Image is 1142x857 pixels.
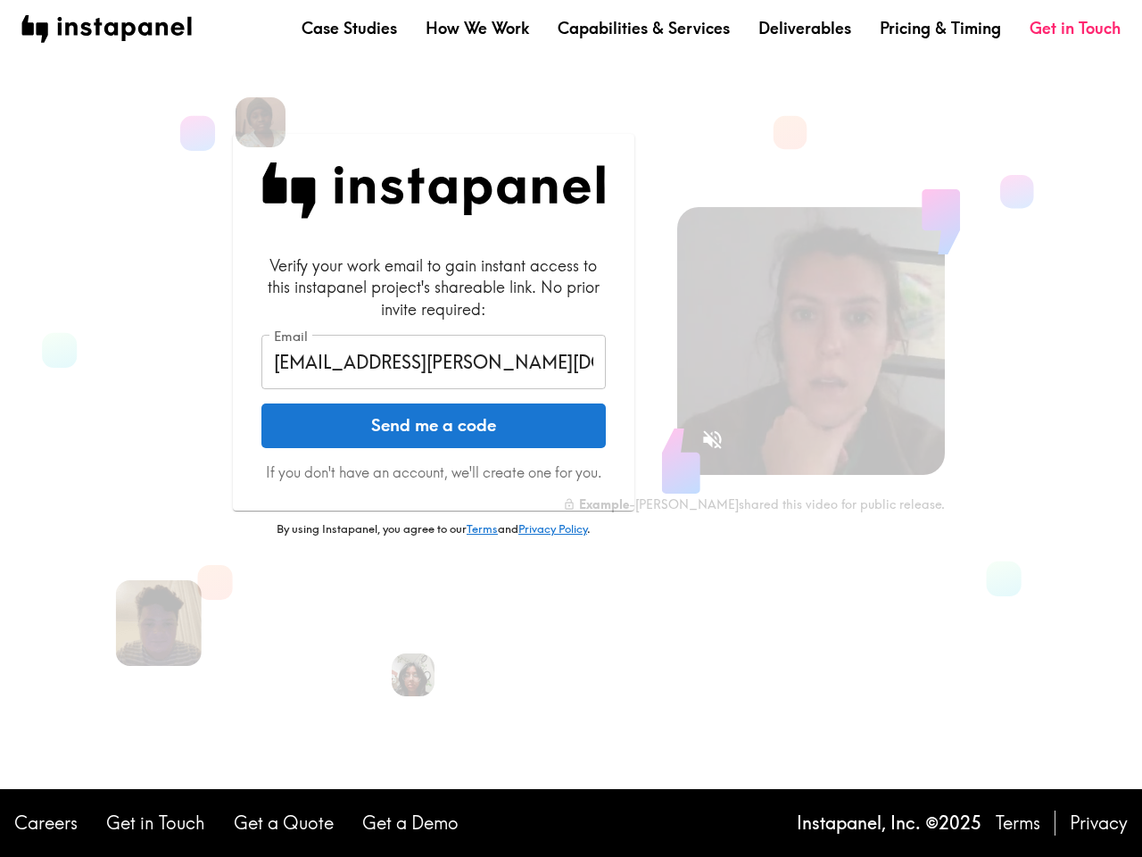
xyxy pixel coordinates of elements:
[467,521,498,536] a: Terms
[518,521,587,536] a: Privacy Policy
[261,254,606,320] div: Verify your work email to gain instant access to this instapanel project's shareable link. No pri...
[236,97,285,147] img: Venita
[233,521,634,537] p: By using Instapanel, you agree to our and .
[261,162,606,219] img: Instapanel
[426,17,529,39] a: How We Work
[693,420,732,459] button: Sound is off
[21,15,192,43] img: instapanel
[579,496,629,512] b: Example
[558,17,730,39] a: Capabilities & Services
[14,811,78,836] a: Careers
[362,811,459,836] a: Get a Demo
[996,811,1040,836] a: Terms
[261,404,606,448] button: Send me a code
[302,17,397,39] a: Case Studies
[274,327,308,346] label: Email
[116,580,202,666] img: Liam
[880,17,1001,39] a: Pricing & Timing
[261,462,606,482] p: If you don't have an account, we'll create one for you.
[797,811,981,836] p: Instapanel, Inc. © 2025
[1030,17,1121,39] a: Get in Touch
[758,17,851,39] a: Deliverables
[106,811,205,836] a: Get in Touch
[234,811,334,836] a: Get a Quote
[563,496,945,512] div: - [PERSON_NAME] shared this video for public release.
[1070,811,1128,836] a: Privacy
[392,653,434,696] img: Heena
